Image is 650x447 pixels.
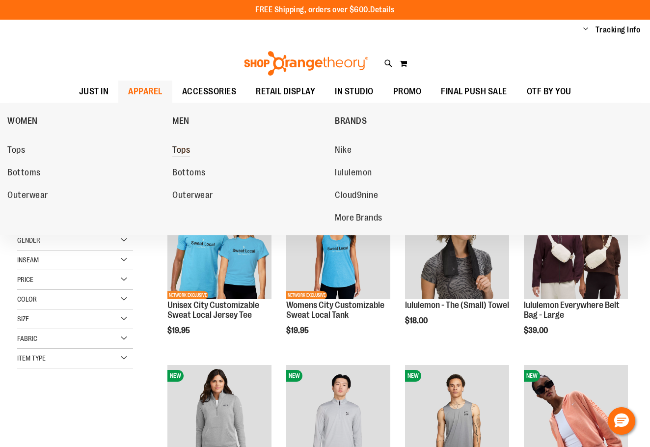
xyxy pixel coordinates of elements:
[182,81,237,103] span: ACCESSORIES
[255,4,395,16] p: FREE Shipping, orders over $600.
[162,190,276,360] div: product
[172,108,330,134] a: MEN
[17,295,37,303] span: Color
[172,168,206,180] span: Bottoms
[335,213,382,225] span: More Brands
[17,276,33,283] span: Price
[167,195,271,301] a: Unisex City Customizable Fine Jersey TeeNEWNETWORK EXCLUSIVE
[286,326,310,335] span: $19.95
[172,190,213,202] span: Outerwear
[17,335,37,342] span: Fabric
[286,195,390,299] img: City Customizable Perfect Racerback Tank
[335,81,374,103] span: IN STUDIO
[441,81,507,103] span: FINAL PUSH SALE
[524,300,620,320] a: lululemon Everywhere Belt Bag - Large
[128,81,162,103] span: APPAREL
[405,195,509,301] a: lululemon - The (Small) TowelNEW
[405,195,509,299] img: lululemon - The (Small) Towel
[393,81,422,103] span: PROMO
[172,116,190,128] span: MEN
[524,326,549,335] span: $39.00
[524,370,540,382] span: NEW
[167,370,184,382] span: NEW
[286,291,327,299] span: NETWORK EXCLUSIVE
[335,168,372,180] span: lululemon
[17,256,39,264] span: Inseam
[519,190,633,360] div: product
[167,291,208,299] span: NETWORK EXCLUSIVE
[325,81,383,103] a: IN STUDIO
[172,187,325,204] a: Outerwear
[400,190,514,350] div: product
[335,116,367,128] span: BRANDS
[596,25,641,35] a: Tracking Info
[286,300,384,320] a: Womens City Customizable Sweat Local Tank
[118,81,172,103] a: APPAREL
[608,407,635,435] button: Hello, have a question? Let’s chat.
[583,25,588,35] button: Account menu
[524,195,628,299] img: lululemon Everywhere Belt Bag - Large
[79,81,109,103] span: JUST IN
[17,354,46,362] span: Item Type
[335,190,378,202] span: Cloud9nine
[172,164,325,182] a: Bottoms
[69,81,119,103] a: JUST IN
[405,370,421,382] span: NEW
[517,81,581,103] a: OTF BY YOU
[524,195,628,301] a: lululemon Everywhere Belt Bag - LargeNEW
[405,316,429,325] span: $18.00
[335,145,352,157] span: Nike
[7,108,167,134] a: WOMEN
[167,300,259,320] a: Unisex City Customizable Sweat Local Jersey Tee
[167,326,191,335] span: $19.95
[172,81,246,103] a: ACCESSORIES
[7,145,25,157] span: Tops
[370,5,395,14] a: Details
[172,145,190,157] span: Tops
[335,108,495,134] a: BRANDS
[7,168,41,180] span: Bottoms
[246,81,325,103] a: RETAIL DISPLAY
[431,81,517,103] a: FINAL PUSH SALE
[383,81,432,103] a: PROMO
[243,51,370,76] img: Shop Orangetheory
[256,81,315,103] span: RETAIL DISPLAY
[7,116,38,128] span: WOMEN
[167,195,271,299] img: Unisex City Customizable Fine Jersey Tee
[17,236,40,244] span: Gender
[172,141,325,159] a: Tops
[7,190,48,202] span: Outerwear
[405,300,509,310] a: lululemon - The (Small) Towel
[17,315,29,323] span: Size
[286,370,302,382] span: NEW
[281,190,395,360] div: product
[527,81,571,103] span: OTF BY YOU
[286,195,390,301] a: City Customizable Perfect Racerback TankNEWNETWORK EXCLUSIVE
